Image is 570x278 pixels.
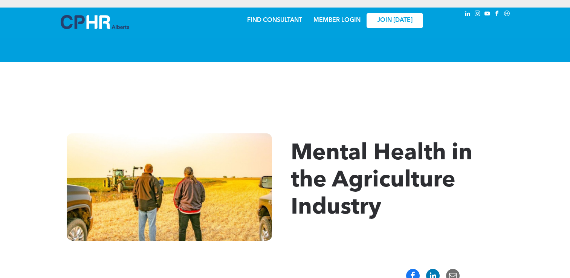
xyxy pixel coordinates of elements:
a: linkedin [464,9,472,20]
a: instagram [474,9,482,20]
span: JOIN [DATE] [377,17,413,24]
span: Mental Health in the Agriculture Industry [291,142,472,219]
a: youtube [483,9,492,20]
a: MEMBER LOGIN [313,17,361,23]
a: facebook [493,9,501,20]
img: A blue and white logo for cp alberta [61,15,129,29]
a: Social network [503,9,511,20]
a: FIND CONSULTANT [247,17,302,23]
a: JOIN [DATE] [367,13,423,28]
